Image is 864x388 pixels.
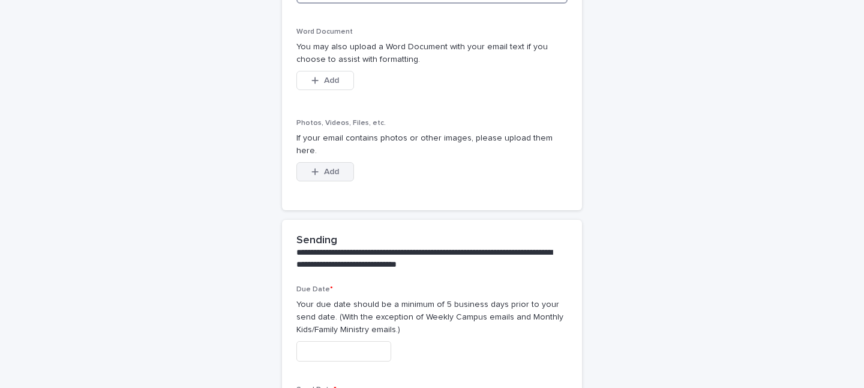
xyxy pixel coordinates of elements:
button: Add [296,162,354,181]
p: If your email contains photos or other images, please upload them here. [296,132,568,157]
p: Your due date should be a minimum of 5 business days prior to your send date. (With the exception... [296,299,568,336]
span: Photos, Videos, Files, etc. [296,120,386,127]
h2: Sending [296,234,337,247]
span: Due Date [296,286,333,293]
p: You may also upload a Word Document with your email text if you choose to assist with formatting. [296,41,568,66]
button: Add [296,71,354,90]
span: Word Document [296,28,353,35]
span: Add [324,168,339,176]
span: Add [324,76,339,85]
